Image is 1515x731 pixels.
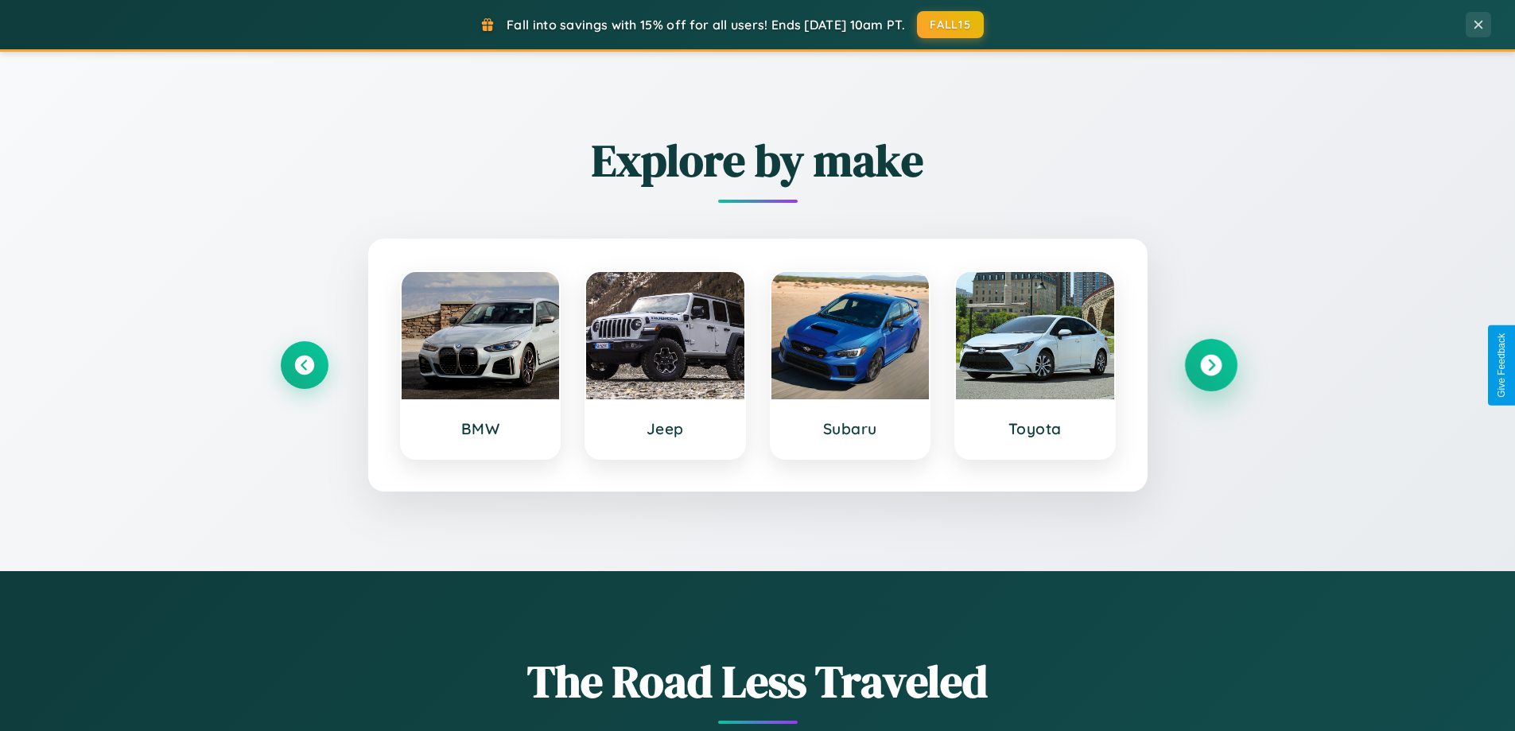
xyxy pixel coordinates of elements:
[281,130,1235,191] h2: Explore by make
[917,11,984,38] button: FALL15
[972,419,1098,438] h3: Toyota
[507,17,905,33] span: Fall into savings with 15% off for all users! Ends [DATE] 10am PT.
[281,651,1235,712] h1: The Road Less Traveled
[787,419,914,438] h3: Subaru
[418,419,544,438] h3: BMW
[1496,333,1507,398] div: Give Feedback
[602,419,728,438] h3: Jeep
